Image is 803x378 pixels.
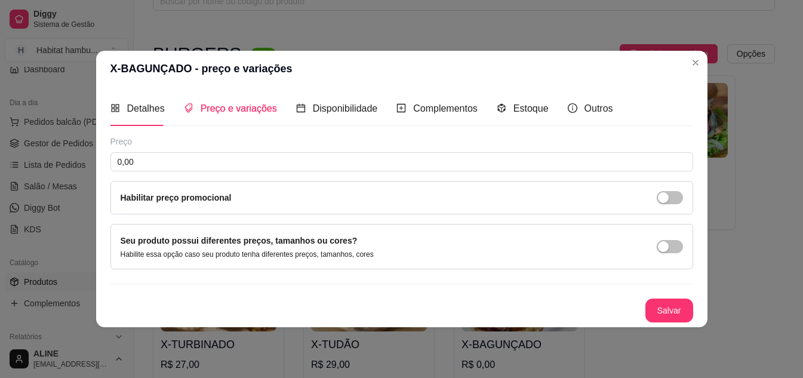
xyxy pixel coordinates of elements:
button: Close [686,53,705,72]
div: Preço [110,136,693,147]
span: info-circle [568,103,577,113]
span: Disponibilidade [313,103,378,113]
span: appstore [110,103,120,113]
span: Outros [584,103,613,113]
label: Habilitar preço promocional [121,193,232,202]
span: plus-square [396,103,406,113]
span: Complementos [413,103,478,113]
span: Detalhes [127,103,165,113]
input: Ex.: R$12,99 [110,152,693,171]
span: Estoque [513,103,549,113]
p: Habilite essa opção caso seu produto tenha diferentes preços, tamanhos, cores [121,250,374,259]
button: Salvar [645,299,693,322]
label: Seu produto possui diferentes preços, tamanhos ou cores? [121,236,358,245]
span: code-sandbox [497,103,506,113]
span: calendar [296,103,306,113]
span: tags [184,103,193,113]
header: X-BAGUNÇADO - preço e variações [96,51,707,87]
span: Preço e variações [201,103,277,113]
